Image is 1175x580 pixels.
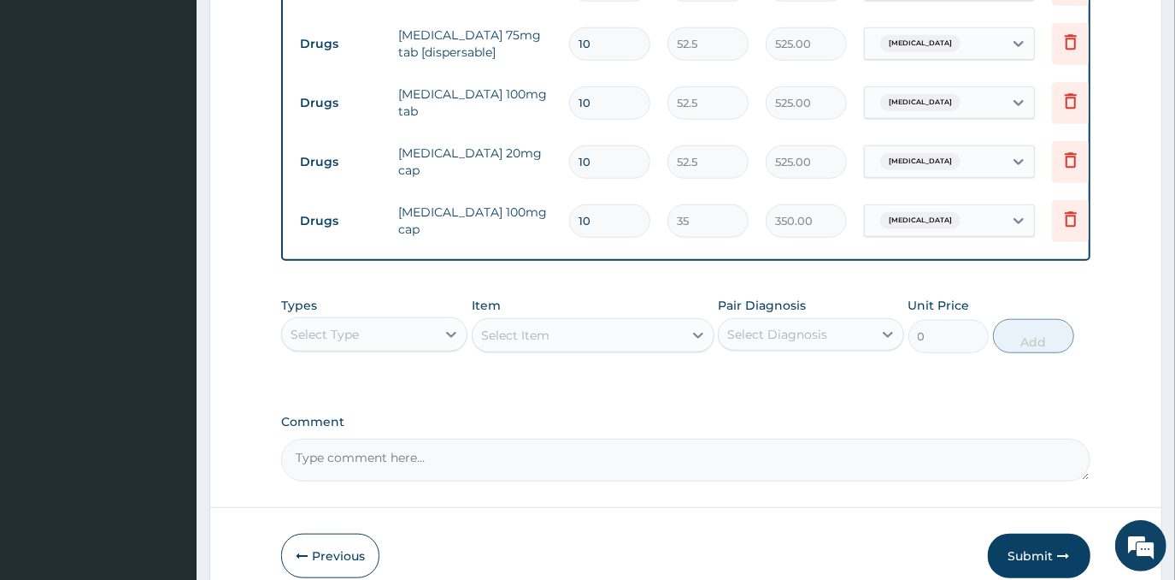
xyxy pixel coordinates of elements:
[390,77,561,128] td: [MEDICAL_DATA] 100mg tab
[291,205,390,237] td: Drugs
[281,299,317,313] label: Types
[993,319,1074,353] button: Add
[281,534,379,578] button: Previous
[908,297,970,314] label: Unit Price
[880,94,961,111] span: [MEDICAL_DATA]
[280,9,321,50] div: Minimize live chat window
[99,178,236,351] span: We're online!
[880,153,961,170] span: [MEDICAL_DATA]
[718,297,806,314] label: Pair Diagnosis
[291,28,390,60] td: Drugs
[390,195,561,246] td: [MEDICAL_DATA] 100mg cap
[32,86,69,128] img: d_794563401_company_1708531726252_794563401
[281,415,1090,429] label: Comment
[9,393,326,453] textarea: Type your message and hit 'Enter'
[472,297,501,314] label: Item
[89,96,287,118] div: Chat with us now
[390,18,561,69] td: [MEDICAL_DATA] 75mg tab [dispersable]
[727,326,827,343] div: Select Diagnosis
[390,136,561,187] td: [MEDICAL_DATA] 20mg cap
[291,87,390,119] td: Drugs
[291,146,390,178] td: Drugs
[988,534,1090,578] button: Submit
[291,326,359,343] div: Select Type
[880,212,961,229] span: [MEDICAL_DATA]
[880,35,961,52] span: [MEDICAL_DATA]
